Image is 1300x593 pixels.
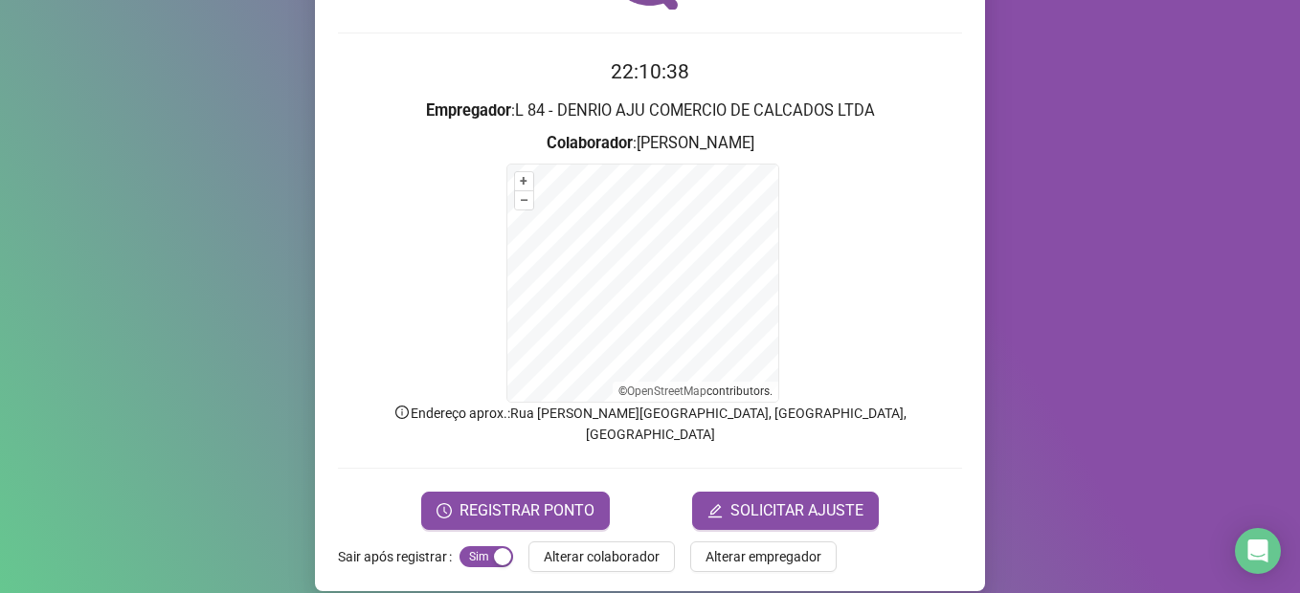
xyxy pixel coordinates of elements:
span: SOLICITAR AJUSTE [730,499,863,522]
label: Sair após registrar [338,541,459,572]
span: info-circle [393,404,411,421]
span: REGISTRAR PONTO [459,499,594,522]
p: Endereço aprox. : Rua [PERSON_NAME][GEOGRAPHIC_DATA], [GEOGRAPHIC_DATA], [GEOGRAPHIC_DATA] [338,403,962,445]
button: Alterar colaborador [528,541,675,572]
button: editSOLICITAR AJUSTE [692,492,879,530]
button: REGISTRAR PONTO [421,492,610,530]
div: Open Intercom Messenger [1235,528,1281,574]
span: edit [707,503,723,518]
a: OpenStreetMap [627,384,706,398]
time: 22:10:38 [611,60,689,83]
h3: : [PERSON_NAME] [338,131,962,156]
li: © contributors. [618,384,773,398]
button: – [515,191,533,209]
h3: : L 84 - DENRIO AJU COMERCIO DE CALCADOS LTDA [338,99,962,123]
strong: Colaborador [547,134,633,152]
span: Alterar empregador [706,546,821,567]
button: Alterar empregador [690,541,837,572]
span: clock-circle [437,503,452,518]
button: + [515,172,533,190]
span: Alterar colaborador [544,546,660,567]
strong: Empregador [426,101,511,120]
